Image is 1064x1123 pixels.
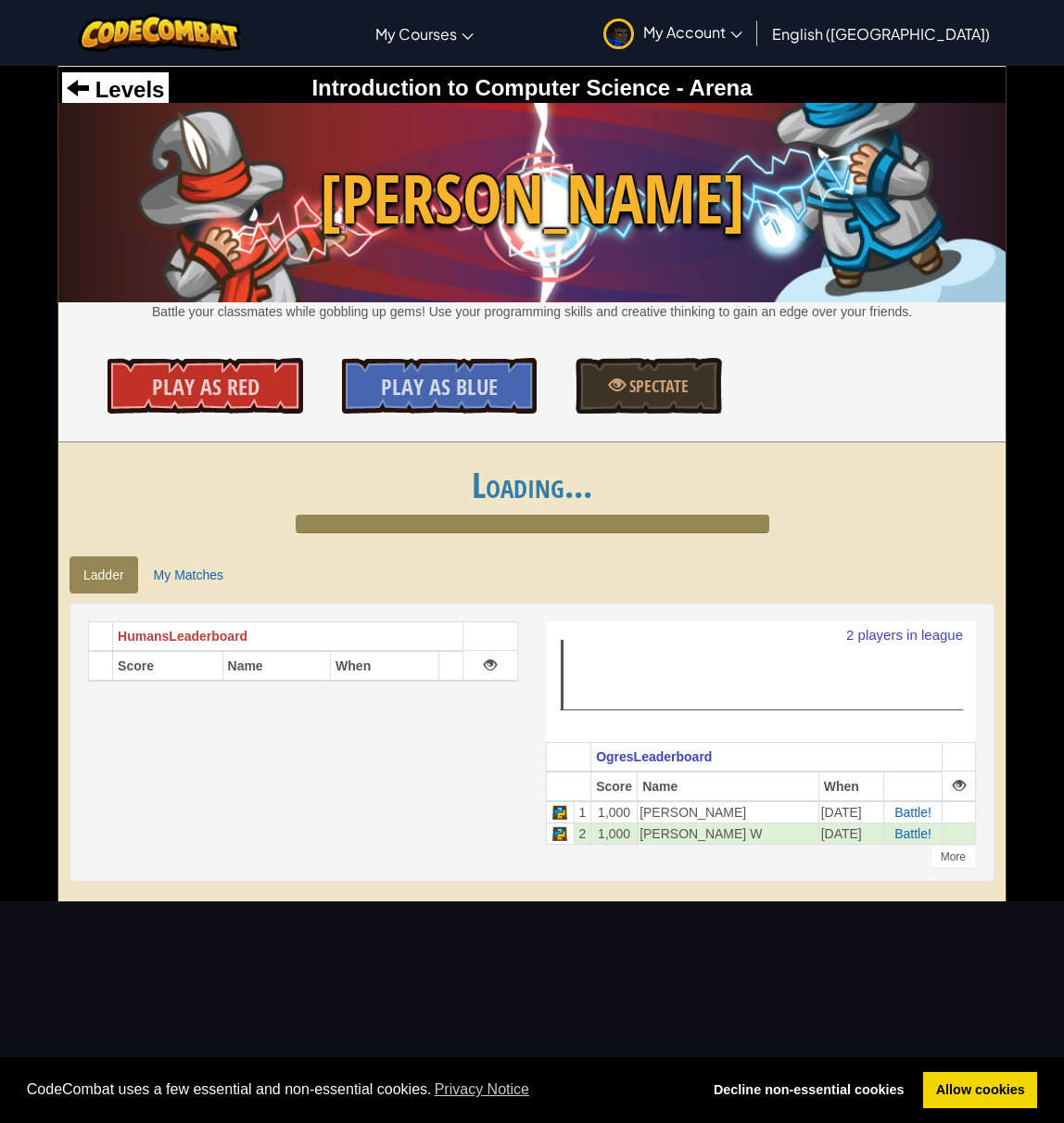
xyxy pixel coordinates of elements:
a: My Courses [366,8,483,58]
a: allow cookies [923,1072,1037,1109]
span: Introduction to Computer Science [311,75,670,100]
a: Levels [67,77,164,102]
td: Python [547,801,575,823]
img: CodeCombat logo [79,14,241,52]
td: 1 [574,801,590,823]
span: [PERSON_NAME] [58,151,1006,247]
span: English ([GEOGRAPHIC_DATA]) [772,24,990,44]
th: Name [638,772,819,801]
th: When [331,651,439,681]
td: [DATE] [818,801,883,823]
img: Wakka Maul [58,103,1006,302]
span: Play As Red [152,372,260,402]
span: Ogres [596,749,633,764]
td: 2 [574,823,590,844]
a: Ladder [70,556,138,593]
span: Spectate [626,375,689,398]
span: Levels [89,77,164,102]
a: English ([GEOGRAPHIC_DATA]) [763,8,999,58]
div: More [931,846,976,868]
span: Leaderboard [634,749,713,764]
text: 2 players in league [846,627,963,643]
td: 1,000 [591,823,638,844]
span: Leaderboard [169,629,247,644]
td: Python [547,823,575,844]
a: My Matches [140,556,237,593]
a: Battle! [894,826,931,841]
span: Humans [118,629,169,644]
span: My Account [643,22,742,42]
a: Spectate [576,358,722,414]
span: CodeCombat uses a few essential and non-essential cookies. [27,1076,687,1104]
h1: Loading... [58,466,1006,504]
td: 1,000 [591,801,638,823]
a: learn more about cookies [432,1076,533,1104]
img: avatar [603,19,634,49]
td: [PERSON_NAME] W [638,823,819,844]
th: When [818,772,883,801]
p: Battle your classmates while gobbling up gems! Use your programming skills and creative thinking ... [58,302,1006,321]
td: [PERSON_NAME] [638,801,819,823]
a: Battle! [894,805,931,820]
span: - Arena [670,75,752,100]
a: deny cookies [701,1072,917,1109]
th: Score [113,651,222,681]
span: My Courses [375,24,457,44]
th: Name [222,651,331,681]
a: My Account [594,4,752,62]
td: [DATE] [818,823,883,844]
span: Play As Blue [381,372,498,402]
th: Score [591,772,638,801]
